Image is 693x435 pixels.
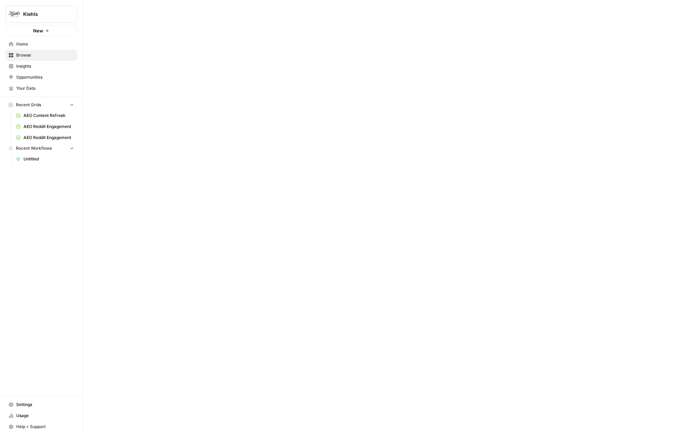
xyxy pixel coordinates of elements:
[6,61,77,72] a: Insights
[16,41,74,47] span: Home
[13,154,77,165] a: Untitled
[6,26,77,36] button: New
[6,50,77,61] a: Browse
[6,399,77,410] a: Settings
[13,132,77,143] a: AEO Reddit Engagement
[6,72,77,83] a: Opportunities
[6,421,77,432] button: Help + Support
[23,135,74,141] span: AEO Reddit Engagement
[6,410,77,421] a: Usage
[6,39,77,50] a: Home
[23,123,74,130] span: AEO Reddit Engagement
[6,100,77,110] button: Recent Grids
[16,145,52,151] span: Recent Workflows
[16,52,74,58] span: Browse
[23,156,74,162] span: Untitled
[16,102,41,108] span: Recent Grids
[16,402,74,408] span: Settings
[33,27,43,34] span: New
[23,11,65,18] span: Kiehls
[8,8,20,20] img: Kiehls Logo
[6,6,77,23] button: Workspace: Kiehls
[16,74,74,80] span: Opportunities
[13,121,77,132] a: AEO Reddit Engagement
[16,424,74,430] span: Help + Support
[16,63,74,69] span: Insights
[16,413,74,419] span: Usage
[23,112,74,119] span: AEO Content Refresh
[13,110,77,121] a: AEO Content Refresh
[6,83,77,94] a: Your Data
[6,143,77,154] button: Recent Workflows
[16,85,74,91] span: Your Data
